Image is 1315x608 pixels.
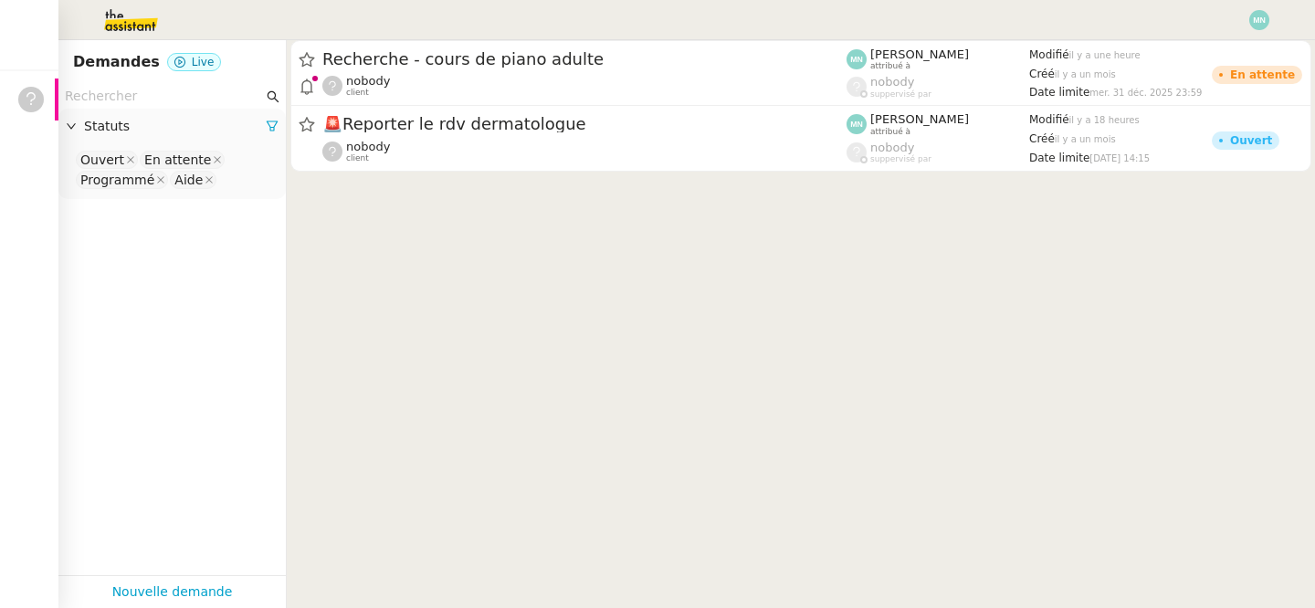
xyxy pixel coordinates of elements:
span: nobody [346,140,390,153]
input: Rechercher [65,86,263,107]
span: il y a une heure [1069,50,1141,60]
span: attribué à [870,61,910,71]
app-user-label: suppervisé par [847,141,1029,164]
span: Créé [1029,68,1055,80]
span: il y a un mois [1055,134,1116,144]
span: Live [192,56,215,68]
nz-select-item: Programmé [76,171,168,189]
span: Date limite [1029,86,1089,99]
nz-page-header-title: Demandes [73,49,160,75]
div: Ouvert [1230,135,1272,146]
a: Nouvelle demande [112,582,233,603]
span: client [346,153,369,163]
img: svg [847,49,867,69]
div: Ouvert [80,152,124,168]
span: il y a 18 heures [1069,115,1140,125]
div: En attente [144,152,211,168]
div: Programmé [80,172,154,188]
span: 🚨 [322,114,342,133]
app-user-label: suppervisé par [847,75,1029,99]
span: Date limite [1029,152,1089,164]
span: Recherche - cours de piano adulte [322,51,847,68]
span: Créé [1029,132,1055,145]
img: svg [847,114,867,134]
span: mer. 31 déc. 2025 23:59 [1089,88,1202,98]
span: [PERSON_NAME] [870,47,969,61]
app-user-label: attribué à [847,47,1029,71]
span: [PERSON_NAME] [870,112,969,126]
span: suppervisé par [870,89,931,100]
span: Statuts [84,116,266,137]
span: nobody [870,141,914,154]
app-user-detailed-label: client [322,74,847,98]
app-user-label: attribué à [847,112,1029,136]
span: [DATE] 14:15 [1089,153,1150,163]
img: svg [1249,10,1269,30]
span: Modifié [1029,48,1069,61]
span: suppervisé par [870,154,931,164]
span: Reporter le rdv dermatologue [322,116,847,132]
span: client [346,88,369,98]
div: En attente [1230,69,1295,80]
span: il y a un mois [1055,69,1116,79]
nz-select-item: Ouvert [76,151,138,169]
div: Statuts [58,109,286,144]
div: Aide [174,172,203,188]
span: attribué à [870,127,910,137]
span: nobody [346,74,390,88]
nz-select-item: Aide [170,171,216,189]
span: nobody [870,75,914,89]
nz-select-item: En attente [140,151,225,169]
app-user-detailed-label: client [322,140,847,163]
span: Modifié [1029,113,1069,126]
